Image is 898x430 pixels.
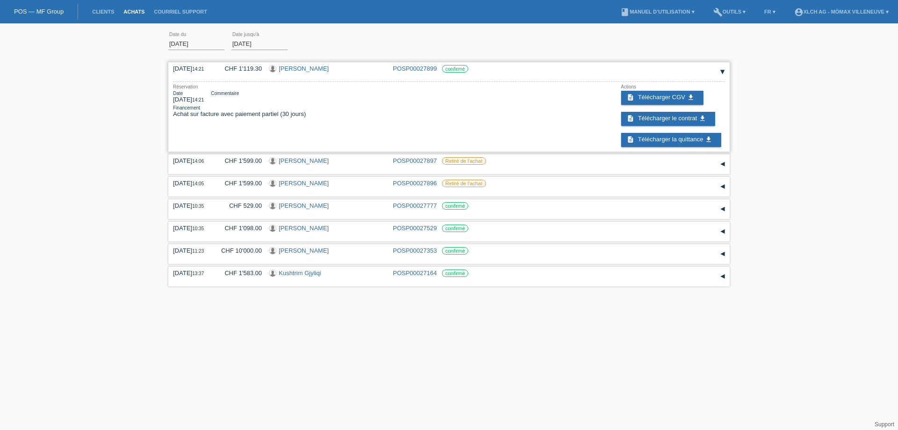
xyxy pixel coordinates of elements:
a: description Télécharger le contrat get_app [621,112,715,126]
a: Kushtrim Gjyliqi [279,270,321,277]
div: étendre/coller [716,180,730,194]
span: 14:21 [192,66,204,72]
div: Date [173,91,204,96]
div: [DATE] [173,180,210,187]
i: get_app [705,136,712,143]
a: POSP00027899 [393,65,437,72]
div: CHF 1'119.30 [217,65,262,72]
div: CHF 1'599.00 [217,157,262,164]
a: POSP00027353 [393,247,437,254]
div: étendre/coller [716,157,730,171]
div: Commentaire [211,91,239,96]
a: FR ▾ [760,9,780,15]
div: étendre/coller [716,65,730,79]
a: [PERSON_NAME] [279,225,329,232]
a: [PERSON_NAME] [279,180,329,187]
label: confirmé [442,247,468,255]
i: get_app [687,94,695,101]
a: Courriel Support [149,9,211,15]
div: [DATE] [173,202,210,209]
span: 14:06 [192,159,204,164]
i: account_circle [794,7,804,17]
div: [DATE] [173,225,210,232]
a: POS — MF Group [14,8,64,15]
label: confirmé [442,225,468,232]
a: description Télécharger la quittance get_app [621,133,722,147]
a: POSP00027529 [393,225,437,232]
div: CHF 1'599.00 [217,180,262,187]
a: buildOutils ▾ [709,9,750,15]
span: Télécharger CGV [638,94,685,101]
div: Réservation [173,84,306,89]
div: [DATE] [173,157,210,164]
div: Achat sur facture avec paiement partiel (30 jours) [173,105,306,117]
a: bookManuel d’utilisation ▾ [616,9,699,15]
i: book [620,7,630,17]
span: 11:23 [192,248,204,254]
div: [DATE] [173,65,210,72]
label: confirmé [442,65,468,73]
span: 13:37 [192,271,204,276]
a: POSP00027164 [393,270,437,277]
span: Télécharger le contrat [638,115,697,122]
label: confirmé [442,202,468,210]
i: description [627,115,634,122]
div: [DATE] [173,91,204,103]
a: [PERSON_NAME] [279,65,329,72]
a: [PERSON_NAME] [279,247,329,254]
i: description [627,94,634,101]
div: étendre/coller [716,202,730,216]
span: 10:35 [192,204,204,209]
label: Retiré de l‘achat [442,180,486,187]
div: [DATE] [173,270,210,277]
span: 10:35 [192,226,204,231]
div: étendre/coller [716,270,730,284]
a: POSP00027896 [393,180,437,187]
div: CHF 1'583.00 [217,270,262,277]
label: Retiré de l‘achat [442,157,486,165]
a: Support [875,421,894,428]
div: étendre/coller [716,225,730,239]
label: confirmé [442,270,468,277]
a: [PERSON_NAME] [279,202,329,209]
div: Actions [621,84,725,89]
a: account_circleXLCH AG - Mömax Villeneuve ▾ [789,9,893,15]
span: 14:21 [192,97,204,102]
div: CHF 10'000.00 [217,247,262,254]
a: POSP00027897 [393,157,437,164]
div: Financement [173,105,306,110]
a: POSP00027777 [393,202,437,209]
div: étendre/coller [716,247,730,261]
span: Télécharger la quittance [638,136,703,143]
i: get_app [699,115,706,122]
div: CHF 529.00 [217,202,262,209]
a: [PERSON_NAME] [279,157,329,164]
a: Clients [87,9,119,15]
i: build [713,7,723,17]
a: description Télécharger CGV get_app [621,91,703,105]
a: Achats [119,9,149,15]
div: [DATE] [173,247,210,254]
div: CHF 1'098.00 [217,225,262,232]
i: description [627,136,634,143]
span: 14:05 [192,181,204,186]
